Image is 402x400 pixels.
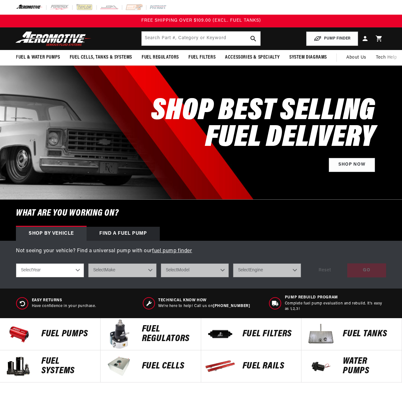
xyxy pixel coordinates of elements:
[285,50,332,65] summary: System Diagrams
[16,227,87,241] div: Shop by vehicle
[342,50,371,65] a: About Us
[41,329,94,339] p: Fuel Pumps
[305,318,336,350] img: Fuel Tanks
[158,304,250,309] p: We’re here to help! Call us on
[101,350,201,382] a: FUEL Cells FUEL Cells
[11,50,65,65] summary: Fuel & Water Pumps
[151,98,375,152] h2: SHOP BEST SELLING FUEL DELIVERY
[41,357,94,376] p: Fuel Systems
[184,50,220,65] summary: Fuel Filters
[101,318,201,350] a: FUEL REGULATORS FUEL REGULATORS
[243,361,295,371] p: FUEL Rails
[225,54,280,61] span: Accessories & Specialty
[188,54,215,61] span: Fuel Filters
[161,263,229,277] select: Model
[220,50,285,65] summary: Accessories & Specialty
[3,318,35,350] img: Fuel Pumps
[371,50,402,65] summary: Tech Help
[204,318,236,350] img: FUEL FILTERS
[142,361,194,371] p: FUEL Cells
[65,50,137,65] summary: Fuel Cells, Tanks & Systems
[285,295,386,300] span: Pump Rebuild program
[243,329,295,339] p: FUEL FILTERS
[201,350,302,382] a: FUEL Rails FUEL Rails
[329,158,375,172] a: Shop Now
[376,54,397,61] span: Tech Help
[3,350,35,382] img: Fuel Systems
[32,298,96,303] span: Easy Returns
[142,325,194,344] p: FUEL REGULATORS
[32,304,96,309] p: Have confidence in your purchase.
[201,318,302,350] a: FUEL FILTERS FUEL FILTERS
[343,357,395,376] p: Water Pumps
[104,350,136,382] img: FUEL Cells
[16,54,60,61] span: Fuel & Water Pumps
[104,318,136,350] img: FUEL REGULATORS
[301,350,402,382] a: Water Pumps Water Pumps
[152,248,192,254] a: fuel pump finder
[346,55,366,60] span: About Us
[305,350,336,382] img: Water Pumps
[142,32,260,46] input: Search by Part Number, Category or Keyword
[141,18,261,23] span: FREE SHIPPING OVER $109.00 (EXCL. FUEL TANKS)
[301,318,402,350] a: Fuel Tanks Fuel Tanks
[137,50,184,65] summary: Fuel Regulators
[16,263,84,277] select: Year
[158,298,250,303] span: Technical Know How
[285,301,386,312] p: Complete fuel pump evaluation and rebuild. It's easy as 1,2,3!
[16,247,386,255] p: Not seeing your vehicle? Find a universal pump with our
[233,263,301,277] select: Engine
[246,32,260,46] button: search button
[142,54,179,61] span: Fuel Regulators
[87,227,160,241] div: Find a Fuel Pump
[88,263,156,277] select: Make
[289,54,327,61] span: System Diagrams
[343,329,395,339] p: Fuel Tanks
[213,304,250,308] a: [PHONE_NUMBER]
[204,350,236,382] img: FUEL Rails
[14,31,93,46] img: Aeromotive
[70,54,132,61] span: Fuel Cells, Tanks & Systems
[306,32,358,46] button: PUMP FINDER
